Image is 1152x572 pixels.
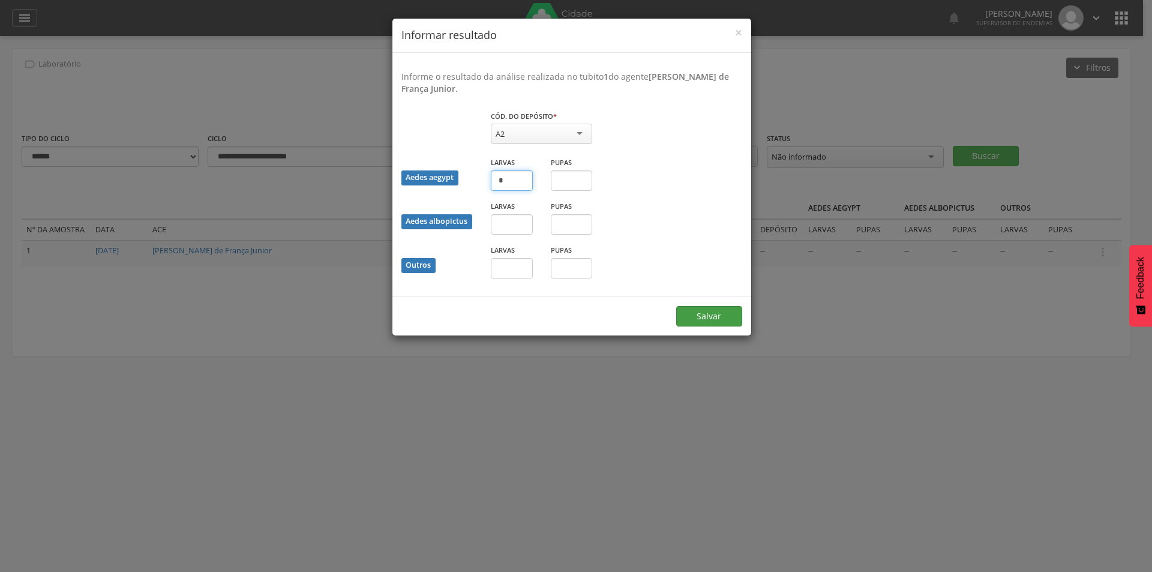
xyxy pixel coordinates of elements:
[551,245,572,255] label: Pupas
[491,158,515,167] label: Larvas
[735,26,742,39] button: Close
[491,112,557,121] label: Cód. do depósito
[1129,245,1152,327] button: Feedback - Mostrar pesquisa
[491,202,515,211] label: Larvas
[401,258,436,273] div: Outros
[496,128,505,139] div: A2
[1135,257,1146,299] span: Feedback
[551,202,572,211] label: Pupas
[604,71,608,82] b: 1
[401,71,729,94] b: [PERSON_NAME] de França Junior
[401,170,458,185] div: Aedes aegypt
[735,24,742,41] span: ×
[551,158,572,167] label: Pupas
[676,306,742,327] button: Salvar
[401,28,742,43] h4: Informar resultado
[401,71,742,95] p: Informe o resultado da análise realizada no tubito do agente .
[491,245,515,255] label: Larvas
[401,214,472,229] div: Aedes albopictus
